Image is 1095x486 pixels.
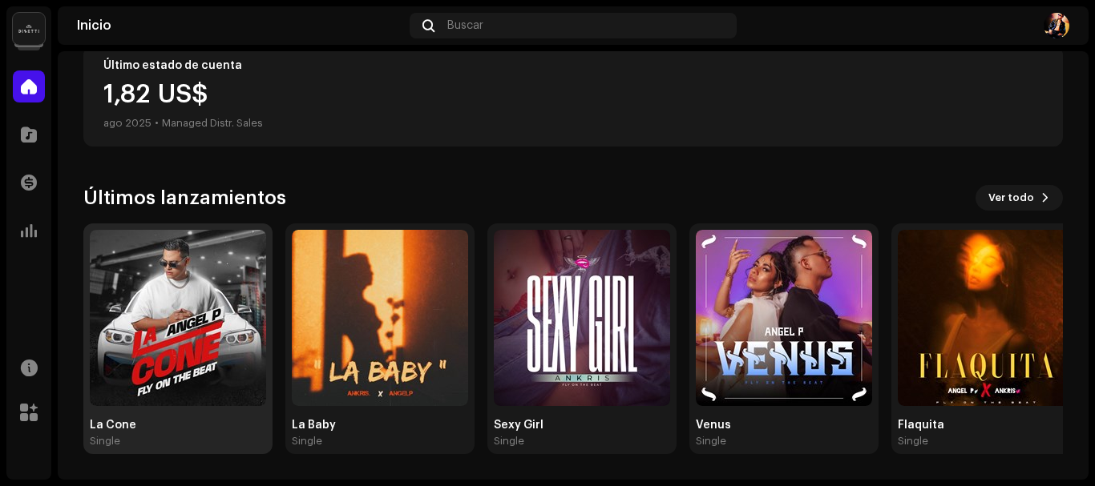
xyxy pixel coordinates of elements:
[494,435,524,448] div: Single
[898,419,1074,432] div: Flaquita
[292,230,468,406] img: ba7b5637-dd02-4080-bd93-43225a5f0c9b
[898,230,1074,406] img: 4575a4e5-37ba-418a-b46c-af96101b0788
[155,114,159,133] div: •
[494,419,670,432] div: Sexy Girl
[103,59,1043,72] div: Último estado de cuenta
[976,185,1063,211] button: Ver todo
[898,435,928,448] div: Single
[1044,13,1069,38] img: 6d1c3b7e-dc6a-4b82-87bc-ccffd9cd552e
[447,19,483,32] span: Buscar
[83,185,286,211] h3: Últimos lanzamientos
[83,46,1063,147] re-o-card-value: Último estado de cuenta
[90,419,266,432] div: La Cone
[13,13,45,45] img: 02a7c2d3-3c89-4098-b12f-2ff2945c95ee
[162,114,263,133] div: Managed Distr. Sales
[103,114,152,133] div: ago 2025
[988,182,1034,214] span: Ver todo
[292,435,322,448] div: Single
[494,230,670,406] img: dcb842a9-5bcc-4755-a06e-df438b1c26e9
[77,19,403,32] div: Inicio
[292,419,468,432] div: La Baby
[90,435,120,448] div: Single
[696,419,872,432] div: Venus
[696,230,872,406] img: c7a03483-209c-4057-b2ff-25d99983c292
[696,435,726,448] div: Single
[90,230,266,406] img: ac42379e-20de-44f1-9ef4-3e4f40785fcb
